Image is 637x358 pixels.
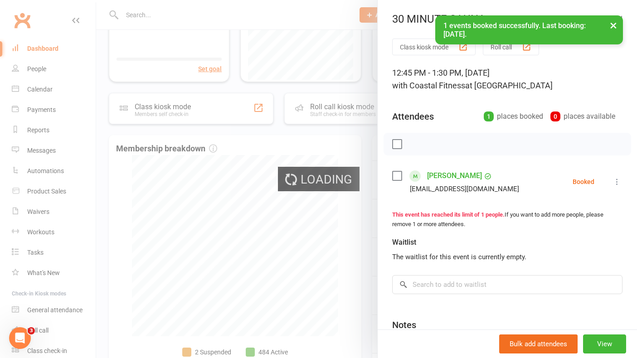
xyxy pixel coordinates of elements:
[465,81,553,90] span: at [GEOGRAPHIC_DATA]
[484,111,494,121] div: 1
[392,252,622,262] div: The waitlist for this event is currently empty.
[392,67,622,92] div: 12:45 PM - 1:30 PM, [DATE]
[410,183,519,195] div: [EMAIL_ADDRESS][DOMAIN_NAME]
[573,179,594,185] div: Booked
[392,275,622,294] input: Search to add to waitlist
[378,13,637,25] div: 30 MINUTE SAUNA
[435,15,623,44] div: 1 events booked successfully. Last booking: [DATE].
[392,236,418,249] div: Waitlist
[28,327,35,334] span: 3
[392,110,434,123] div: Attendees
[392,211,505,218] strong: This event has reached its limit of 1 people.
[392,319,416,331] div: Notes
[392,210,622,229] div: If you want to add more people, please remove 1 or more attendees.
[392,81,465,90] span: with Coastal Fitness
[550,111,560,121] div: 0
[550,110,615,123] div: places available
[484,110,543,123] div: places booked
[605,15,622,35] button: ×
[583,334,626,353] button: View
[9,327,31,349] iframe: Intercom live chat
[427,169,482,183] a: [PERSON_NAME]
[499,334,578,353] button: Bulk add attendees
